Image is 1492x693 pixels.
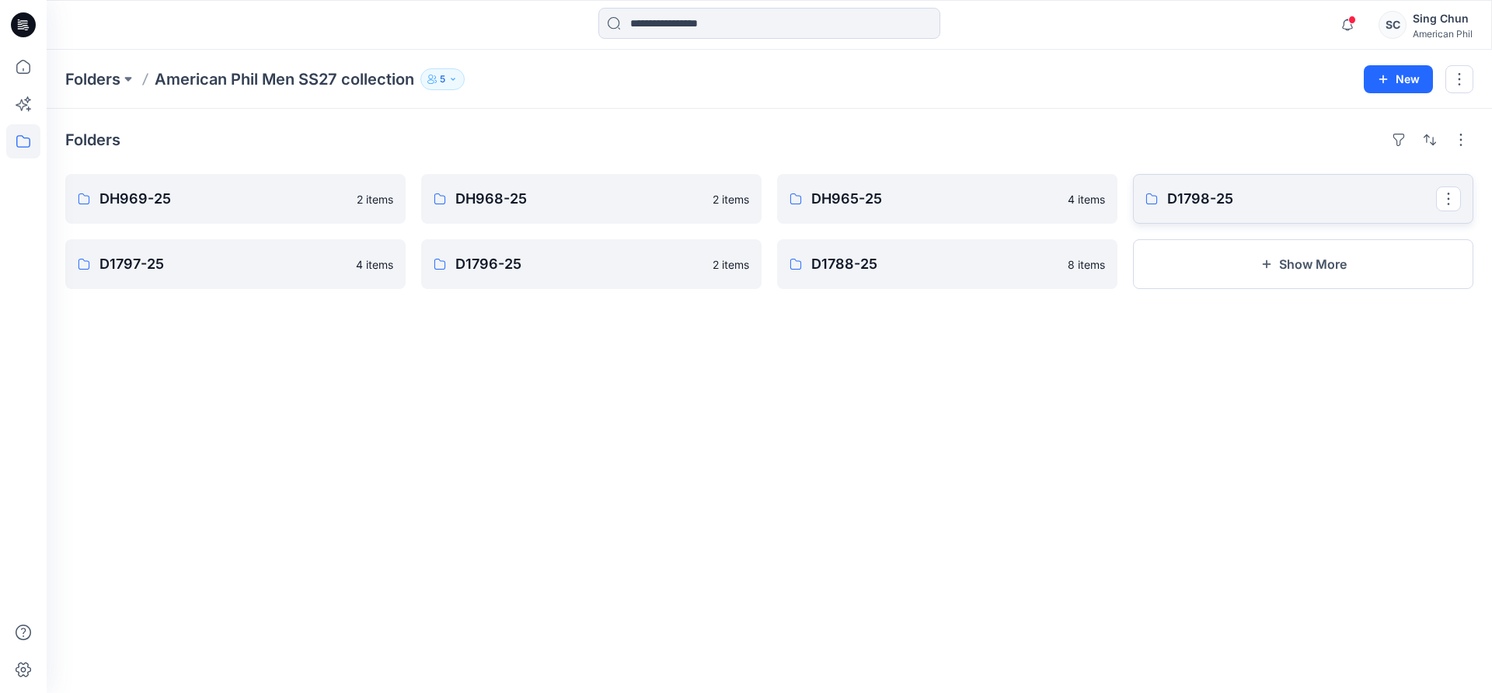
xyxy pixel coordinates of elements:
[65,239,406,289] a: D1797-254 items
[420,68,465,90] button: 5
[99,188,347,210] p: DH969-25
[421,239,762,289] a: D1796-252 items
[777,174,1117,224] a: DH965-254 items
[65,174,406,224] a: DH969-252 items
[99,253,347,275] p: D1797-25
[713,191,749,207] p: 2 items
[1133,174,1473,224] a: D1798-25
[155,68,414,90] p: American Phil Men SS27 collection
[1413,9,1473,28] div: Sing Chun
[1133,239,1473,289] button: Show More
[357,191,393,207] p: 2 items
[440,71,445,88] p: 5
[1364,65,1433,93] button: New
[356,256,393,273] p: 4 items
[811,188,1058,210] p: DH965-25
[1068,191,1105,207] p: 4 items
[65,131,120,149] h4: Folders
[455,188,703,210] p: DH968-25
[1167,188,1436,210] p: D1798-25
[713,256,749,273] p: 2 items
[421,174,762,224] a: DH968-252 items
[1068,256,1105,273] p: 8 items
[455,253,703,275] p: D1796-25
[777,239,1117,289] a: D1788-258 items
[65,68,120,90] a: Folders
[1413,28,1473,40] div: American Phil
[811,253,1058,275] p: D1788-25
[1379,11,1407,39] div: SC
